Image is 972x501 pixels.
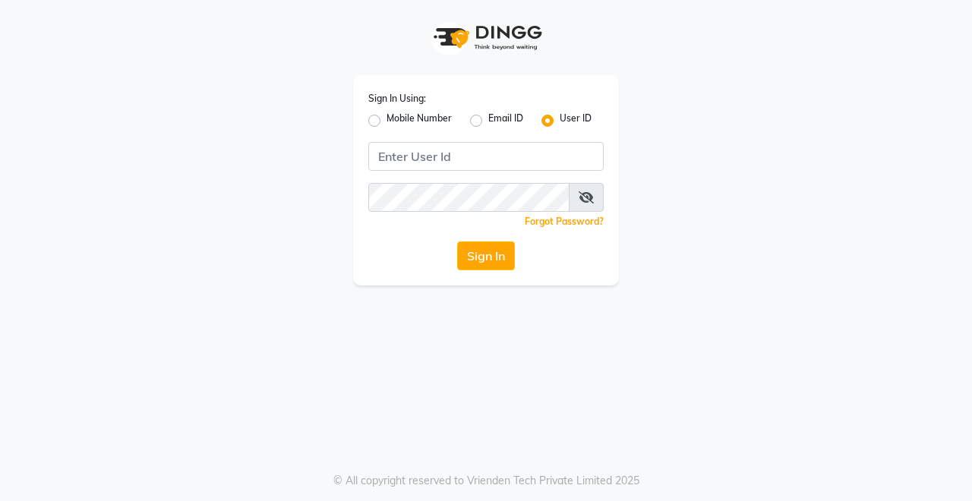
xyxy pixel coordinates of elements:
[368,183,570,212] input: Username
[368,142,604,171] input: Username
[488,112,523,130] label: Email ID
[457,241,515,270] button: Sign In
[368,92,426,106] label: Sign In Using:
[525,216,604,227] a: Forgot Password?
[560,112,592,130] label: User ID
[387,112,452,130] label: Mobile Number
[425,15,547,60] img: logo1.svg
